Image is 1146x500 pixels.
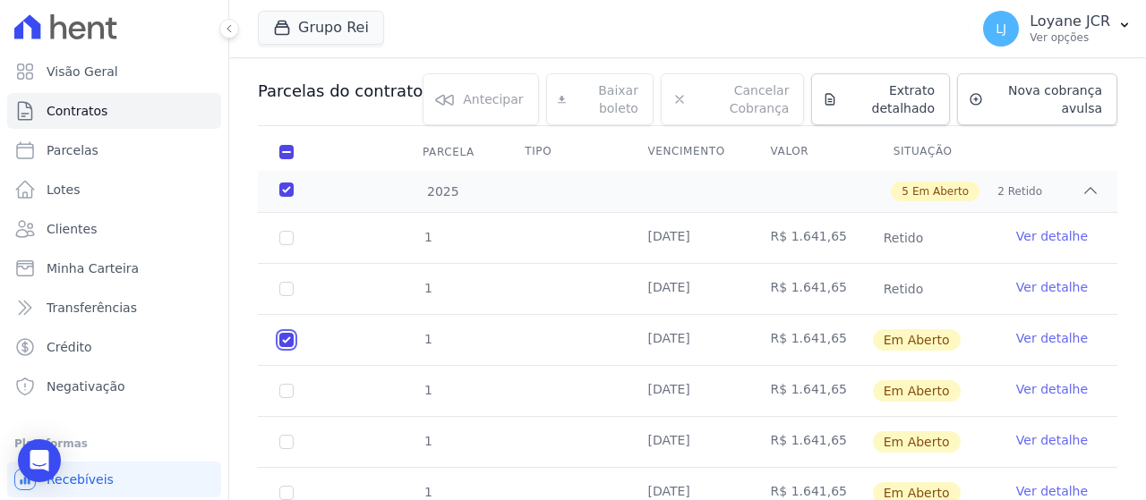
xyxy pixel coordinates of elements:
th: Vencimento [626,133,748,171]
a: Ver detalhe [1016,227,1088,245]
a: Ver detalhe [1016,329,1088,347]
div: Open Intercom Messenger [18,439,61,482]
span: Lotes [47,181,81,199]
a: Ver detalhe [1016,380,1088,398]
td: R$ 1.641,65 [749,213,872,263]
th: Situação [872,133,995,171]
input: Só é possível selecionar pagamentos em aberto [279,231,294,245]
input: Só é possível selecionar pagamentos em aberto [279,282,294,296]
a: Crédito [7,329,221,365]
a: Parcelas [7,132,221,168]
span: 1 [423,434,432,448]
div: Parcela [401,134,496,170]
span: Parcelas [47,141,98,159]
td: [DATE] [626,366,748,416]
p: Loyane JCR [1030,13,1110,30]
td: R$ 1.641,65 [749,264,872,314]
span: Nova cobrança avulsa [990,81,1102,117]
a: Negativação [7,369,221,404]
p: Ver opções [1030,30,1110,45]
input: default [279,486,294,500]
span: Em Aberto [912,183,969,199]
a: Ver detalhe [1016,278,1088,296]
th: Tipo [503,133,626,171]
span: Retido [873,227,935,249]
span: 2 [997,183,1005,199]
th: Valor [749,133,872,171]
td: [DATE] [626,264,748,314]
span: Recebíveis [47,470,114,488]
a: Transferências [7,290,221,326]
span: 1 [423,332,432,346]
button: LJ Loyane JCR Ver opções [969,4,1146,54]
span: Minha Carteira [47,259,139,277]
span: Em Aberto [873,431,961,453]
a: Visão Geral [7,54,221,89]
span: 1 [423,485,432,499]
a: Recebíveis [7,462,221,497]
span: Clientes [47,220,97,238]
a: Contratos [7,93,221,129]
td: R$ 1.641,65 [749,315,872,365]
input: default [279,435,294,449]
span: 1 [423,383,432,397]
a: Minha Carteira [7,250,221,286]
td: [DATE] [626,213,748,263]
td: [DATE] [626,417,748,467]
a: Clientes [7,211,221,247]
span: Retido [1008,183,1042,199]
button: Grupo Rei [258,11,384,45]
span: 1 [423,281,432,295]
a: Ver detalhe [1016,482,1088,500]
span: Em Aberto [873,380,961,402]
span: LJ [996,22,1006,35]
a: Lotes [7,172,221,208]
span: 1 [423,230,432,244]
h3: Parcelas do contrato [258,81,423,102]
span: Em Aberto [873,329,961,351]
div: Plataformas [14,433,214,454]
a: Nova cobrança avulsa [957,73,1117,125]
input: default [279,384,294,398]
span: Negativação [47,377,125,395]
a: Ver detalhe [1016,431,1088,449]
td: R$ 1.641,65 [749,366,872,416]
td: [DATE] [626,315,748,365]
span: Visão Geral [47,63,118,81]
span: Crédito [47,338,92,356]
input: default [279,333,294,347]
a: Extrato detalhado [811,73,950,125]
span: Extrato detalhado [844,81,935,117]
span: Transferências [47,299,137,317]
span: Retido [873,278,935,300]
span: 5 [902,183,909,199]
span: Contratos [47,102,107,120]
td: R$ 1.641,65 [749,417,872,467]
